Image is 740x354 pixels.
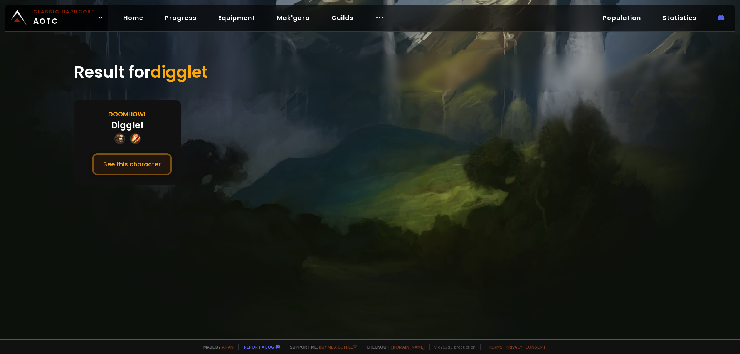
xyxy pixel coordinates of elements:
[244,344,274,350] a: Report a bug
[111,119,144,132] div: Digglet
[222,344,234,350] a: a fan
[33,8,95,27] span: AOTC
[391,344,425,350] a: [DOMAIN_NAME]
[429,344,476,350] span: v. d752d5 - production
[656,10,703,26] a: Statistics
[285,344,357,350] span: Support me,
[597,10,647,26] a: Population
[271,10,316,26] a: Mak'gora
[33,8,95,15] small: Classic Hardcore
[212,10,261,26] a: Equipment
[5,5,108,31] a: Classic HardcoreAOTC
[325,10,360,26] a: Guilds
[199,344,234,350] span: Made by
[506,344,522,350] a: Privacy
[108,109,147,119] div: Doomhowl
[74,54,666,91] div: Result for
[488,344,503,350] a: Terms
[151,61,208,84] span: digglet
[362,344,425,350] span: Checkout
[525,344,546,350] a: Consent
[117,10,150,26] a: Home
[159,10,203,26] a: Progress
[92,153,172,175] button: See this character
[319,344,357,350] a: Buy me a coffee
